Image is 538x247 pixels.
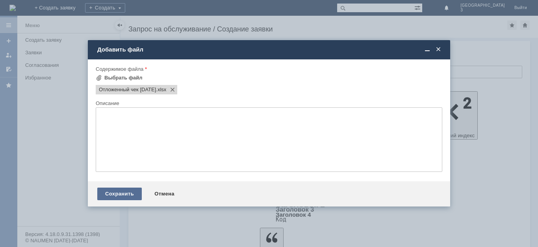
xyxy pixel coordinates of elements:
[99,87,156,93] span: Отложенный чек 28.09.2025.xlsx
[104,75,143,81] div: Выбрать файл
[3,3,115,16] div: [PERSON_NAME]/ [PERSON_NAME] удалить отложенный чек.
[156,87,166,93] span: Отложенный чек 28.09.2025.xlsx
[97,46,442,53] div: Добавить файл
[96,101,441,106] div: Описание
[423,46,431,53] span: Свернуть (Ctrl + M)
[96,66,441,72] div: Содержимое файла
[434,46,442,53] span: Закрыть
